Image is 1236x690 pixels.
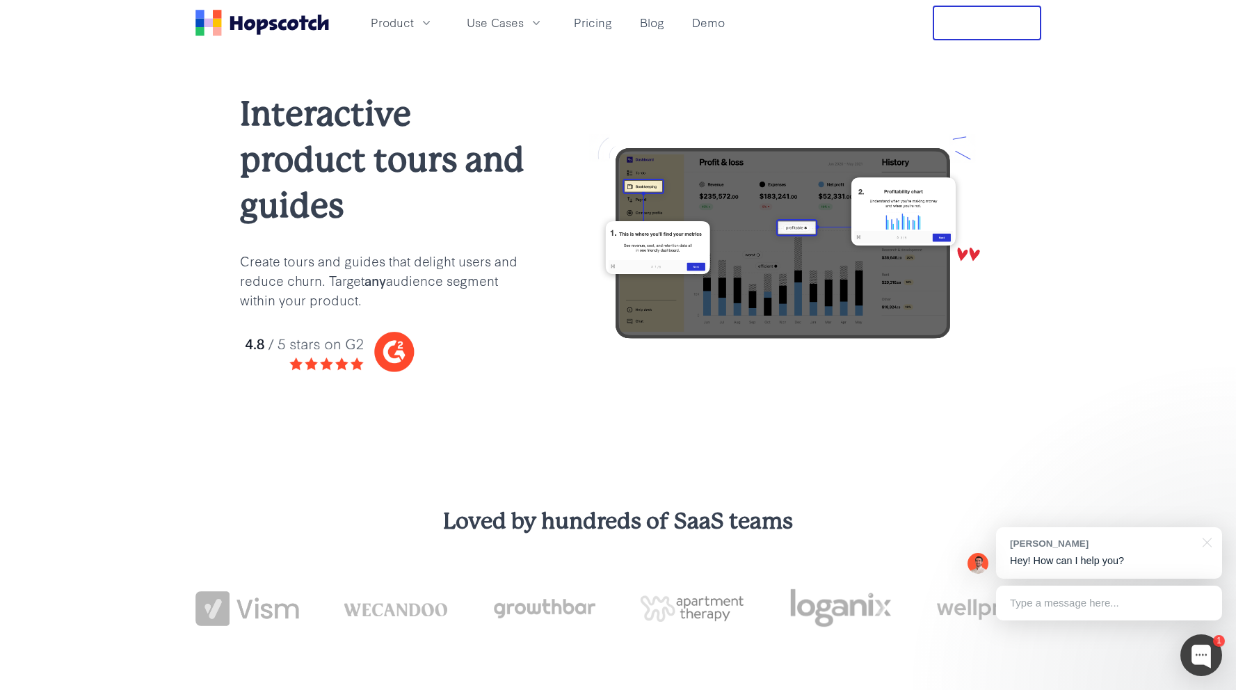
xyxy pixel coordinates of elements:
[195,591,299,626] img: vism logo
[937,594,1041,623] img: wellprept logo
[1010,554,1208,568] p: Hey! How can I help you?
[362,11,442,34] button: Product
[574,134,997,353] img: user onboarding with hopscotch update
[195,506,1041,537] h3: Loved by hundreds of SaaS teams
[634,11,670,34] a: Blog
[687,11,730,34] a: Demo
[458,11,552,34] button: Use Cases
[968,553,988,574] img: Mark Spera
[371,14,414,31] span: Product
[240,251,529,310] p: Create tours and guides that delight users and reduce churn. Target audience segment within your ...
[933,6,1041,40] button: Free Trial
[996,586,1222,620] div: Type a message here...
[344,601,447,616] img: wecandoo-logo
[1213,635,1225,647] div: 1
[195,10,329,36] a: Home
[492,599,595,618] img: growthbar-logo
[568,11,618,34] a: Pricing
[789,581,892,636] img: loganix-logo
[364,271,386,289] b: any
[240,326,529,378] img: hopscotch g2
[240,91,529,229] h1: Interactive product tours and guides
[640,595,744,622] img: png-apartment-therapy-house-studio-apartment-home
[467,14,524,31] span: Use Cases
[1010,537,1194,550] div: [PERSON_NAME]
